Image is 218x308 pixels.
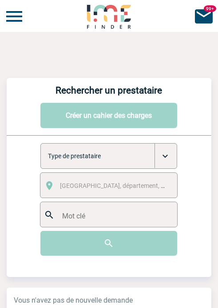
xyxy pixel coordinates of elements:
[40,231,177,256] input: Submit
[40,103,177,128] button: Créer un cahier des charges
[7,296,212,304] span: Vous n'avez pas de nouvelle demande
[60,182,183,189] span: [GEOGRAPHIC_DATA], département, région...
[204,5,216,12] button: 99+
[7,85,212,96] h4: Rechercher un prestataire
[60,210,173,222] input: Mot clé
